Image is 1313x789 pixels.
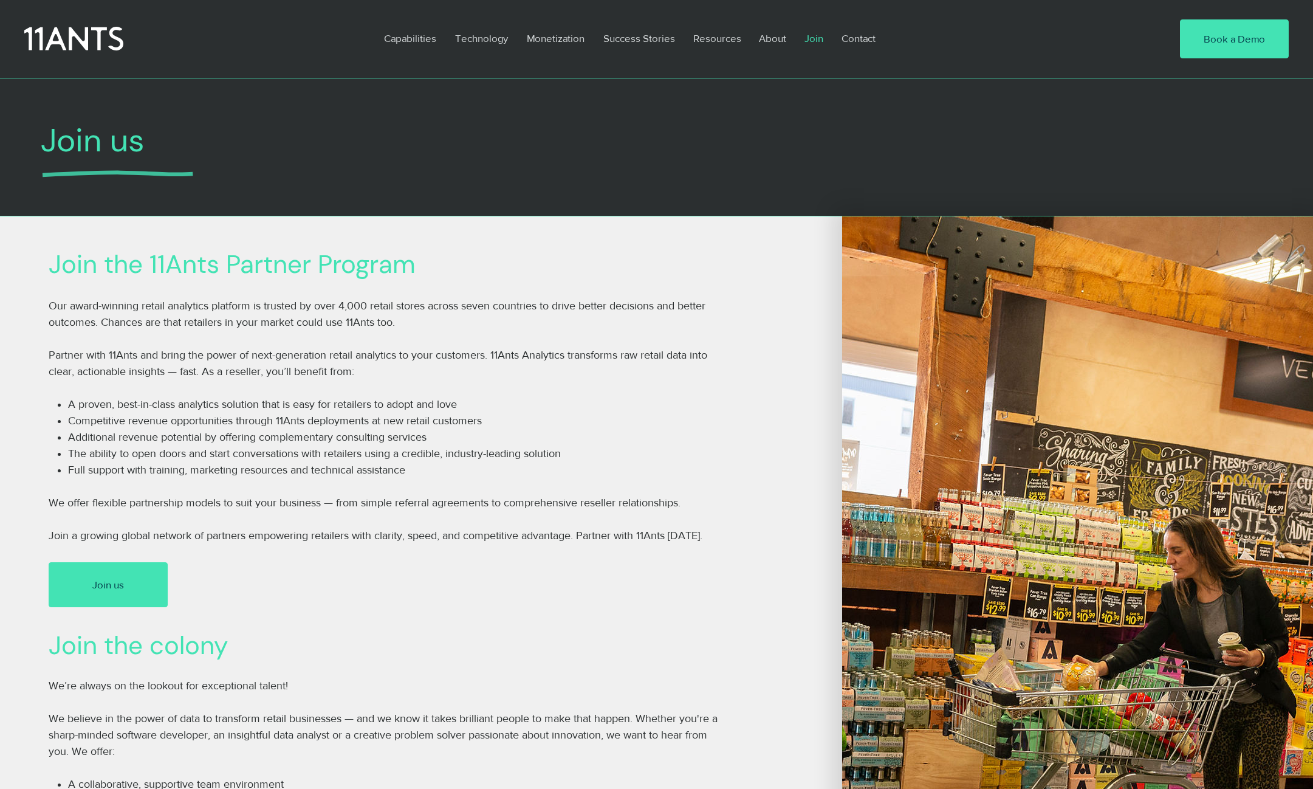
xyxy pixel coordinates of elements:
[49,629,228,662] span: Join the colony
[750,24,795,52] a: About
[832,24,886,52] a: Contact
[68,431,427,443] span: Additional revenue potential by offering complementary consulting services
[68,415,482,427] span: Competitive revenue opportunities through 11Ants deployments at new retail customers
[518,24,594,52] a: Monetization
[49,562,168,607] a: Join us
[49,529,702,542] span: Join a growing global network of partners empowering retailers with clarity, speed, and competiti...
[378,24,442,52] p: Capabilities
[684,24,750,52] a: Resources
[49,680,288,692] span: We’re always on the lookout for exceptional talent!
[753,24,792,52] p: About
[49,712,718,757] span: We believe in the power of data to transform retail businesses — and we know it takes brilliant p...
[68,464,405,476] span: Full support with training, marketing resources and technical assistance
[49,247,416,281] span: Join the 11Ants Partner Program
[521,24,591,52] p: Monetization
[835,24,882,52] p: Contact
[41,119,145,161] span: Join us
[68,447,561,460] span: The ability to open doors and start conversations with retailers using a credible, industry-leadi...
[49,497,680,509] span: We offer flexible partnership models to suit your business — from simple referral agreements to c...
[68,398,457,410] span: A proven, best-in-class analytics solution that is easy for retailers to adopt and love
[446,24,518,52] a: Technology
[594,24,684,52] a: Success Stories
[1180,19,1289,58] a: Book a Demo
[375,24,1143,52] nav: Site
[1204,32,1265,46] span: Book a Demo
[798,24,829,52] p: Join
[449,24,514,52] p: Technology
[597,24,681,52] p: Success Stories
[49,349,707,377] span: Partner with 11Ants and bring the power of next-generation retail analytics to your customers. 11...
[49,300,705,328] span: Our award-winning retail analytics platform is trusted by over 4,000 retail stores across seven c...
[795,24,832,52] a: Join
[375,24,446,52] a: Capabilities
[92,577,124,592] span: Join us
[687,24,747,52] p: Resources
